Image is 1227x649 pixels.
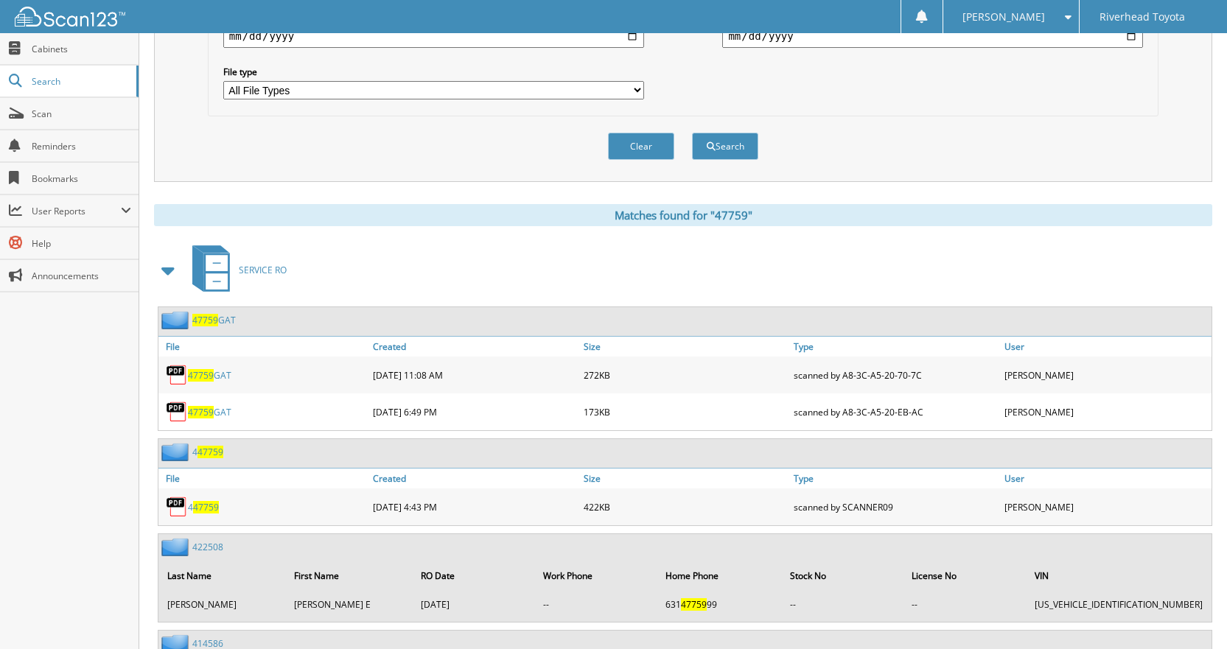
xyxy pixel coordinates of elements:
[188,369,214,382] span: 47759
[1001,337,1212,357] a: User
[413,592,534,617] td: [DATE]
[161,443,192,461] img: folder2.png
[369,360,580,390] div: [DATE] 11:08 AM
[32,205,121,217] span: User Reports
[580,337,791,357] a: Size
[161,538,192,556] img: folder2.png
[161,311,192,329] img: folder2.png
[580,492,791,522] div: 422KB
[580,360,791,390] div: 272KB
[1100,13,1185,21] span: Riverhead Toyota
[32,75,129,88] span: Search
[188,406,214,418] span: 47759
[32,140,131,152] span: Reminders
[580,469,791,488] a: Size
[15,7,125,27] img: scan123-logo-white.svg
[192,314,236,326] a: 47759GAT
[580,397,791,427] div: 173KB
[239,264,287,276] span: SERVICE RO
[32,172,131,185] span: Bookmarks
[223,66,644,78] label: File type
[32,237,131,250] span: Help
[32,108,131,120] span: Scan
[904,592,1026,617] td: --
[287,561,412,591] th: First Name
[1001,397,1212,427] div: [PERSON_NAME]
[536,592,657,617] td: --
[287,592,412,617] td: [PERSON_NAME] E
[197,446,223,458] span: 47759
[790,397,1001,427] div: scanned by A8-3C-A5-20-EB-AC
[369,492,580,522] div: [DATE] 4:43 PM
[192,541,223,553] a: 422508
[166,401,188,423] img: PDF.png
[1027,561,1210,591] th: VIN
[783,592,903,617] td: --
[413,561,534,591] th: RO Date
[158,337,369,357] a: File
[790,469,1001,488] a: Type
[223,24,644,48] input: start
[722,24,1143,48] input: end
[193,501,219,513] span: 47759
[783,561,903,591] th: Stock No
[154,204,1212,226] div: Matches found for "47759"
[692,133,758,160] button: Search
[681,598,707,611] span: 47759
[160,592,285,617] td: [PERSON_NAME]
[32,43,131,55] span: Cabinets
[962,13,1045,21] span: [PERSON_NAME]
[790,360,1001,390] div: scanned by A8-3C-A5-20-70-7C
[1001,360,1212,390] div: [PERSON_NAME]
[369,397,580,427] div: [DATE] 6:49 PM
[188,369,231,382] a: 47759GAT
[166,364,188,386] img: PDF.png
[1001,492,1212,522] div: [PERSON_NAME]
[658,561,781,591] th: Home Phone
[192,314,218,326] span: 47759
[904,561,1026,591] th: License No
[1001,469,1212,488] a: User
[160,561,285,591] th: Last Name
[1027,592,1210,617] td: [US_VEHICLE_IDENTIFICATION_NUMBER]
[790,337,1001,357] a: Type
[158,469,369,488] a: File
[369,469,580,488] a: Created
[1153,578,1227,649] iframe: Chat Widget
[192,446,223,458] a: 447759
[32,270,131,282] span: Announcements
[658,592,781,617] td: 631 99
[188,406,231,418] a: 47759GAT
[369,337,580,357] a: Created
[166,496,188,518] img: PDF.png
[188,501,219,513] a: 447759
[536,561,657,591] th: Work Phone
[608,133,674,160] button: Clear
[790,492,1001,522] div: scanned by SCANNER09
[183,241,287,299] a: SERVICE RO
